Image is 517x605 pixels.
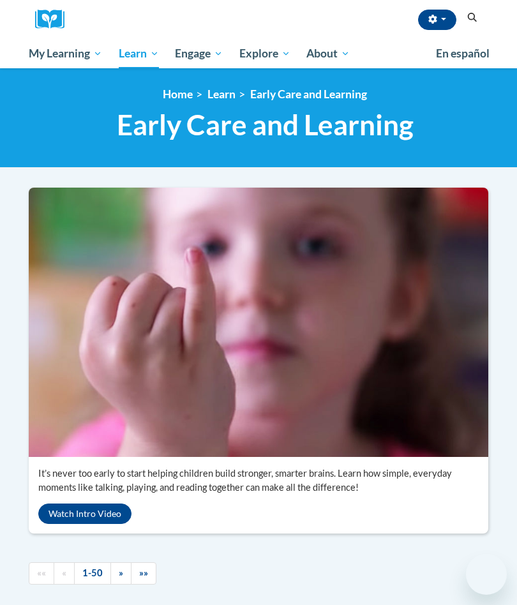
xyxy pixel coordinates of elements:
span: Engage [175,46,223,61]
button: Search [463,10,482,26]
iframe: Button to launch messaging window [466,554,507,595]
span: »» [139,567,148,578]
a: Previous [54,562,75,585]
a: Learn [207,87,236,101]
span: My Learning [29,46,102,61]
a: Cox Campus [35,10,73,29]
button: Watch Intro Video [38,504,131,524]
a: Home [163,87,193,101]
a: My Learning [20,39,110,68]
a: About [299,39,359,68]
span: « [62,567,66,578]
span: Early Care and Learning [117,108,414,142]
span: About [306,46,350,61]
button: Account Settings [418,10,456,30]
span: » [119,567,123,578]
a: Begining [29,562,54,585]
span: «« [37,567,46,578]
p: It’s never too early to start helping children build stronger, smarter brains. Learn how simple, ... [38,467,479,495]
a: Next [110,562,131,585]
a: 1-50 [74,562,111,585]
a: Engage [167,39,231,68]
img: Logo brand [35,10,73,29]
a: Early Care and Learning [250,87,367,101]
div: Main menu [19,39,498,68]
a: End [131,562,156,585]
a: Explore [231,39,299,68]
a: Learn [110,39,167,68]
span: En español [436,47,490,60]
a: En español [428,40,498,67]
span: Learn [119,46,159,61]
span: Explore [239,46,290,61]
